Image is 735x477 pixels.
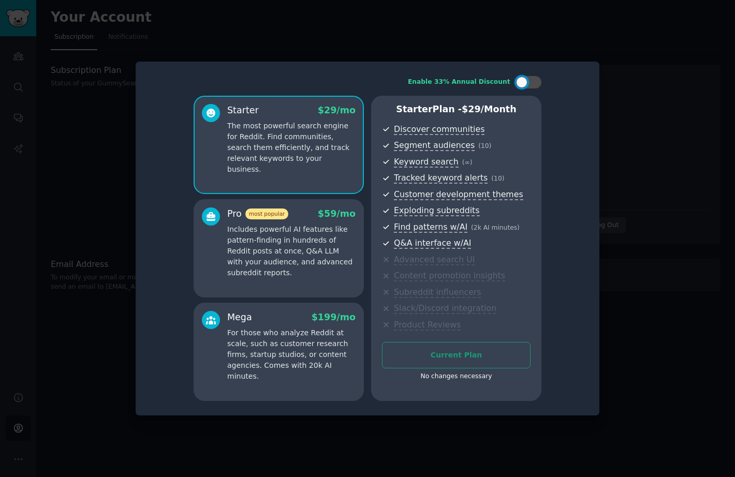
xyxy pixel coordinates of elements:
[227,104,259,117] div: Starter
[394,303,496,314] span: Slack/Discord integration
[394,157,459,168] span: Keyword search
[462,104,517,114] span: $ 29 /month
[462,159,473,166] span: ( ∞ )
[382,372,531,381] div: No changes necessary
[394,124,484,135] span: Discover communities
[227,121,356,175] p: The most powerful search engine for Reddit. Find communities, search them efficiently, and track ...
[394,189,523,200] span: Customer development themes
[394,255,475,265] span: Advanced search UI
[245,208,289,219] span: most popular
[408,78,510,87] div: Enable 33% Annual Discount
[382,103,531,116] p: Starter Plan -
[227,207,288,220] div: Pro
[394,140,475,151] span: Segment audiences
[312,312,356,322] span: $ 199 /mo
[318,208,356,219] span: $ 59 /mo
[318,105,356,115] span: $ 29 /mo
[394,271,505,281] span: Content promotion insights
[227,224,356,278] p: Includes powerful AI features like pattern-finding in hundreds of Reddit posts at once, Q&A LLM w...
[478,142,491,150] span: ( 10 )
[227,327,356,382] p: For those who analyze Reddit at scale, such as customer research firms, startup studios, or conte...
[394,222,467,233] span: Find patterns w/AI
[491,175,504,182] span: ( 10 )
[394,287,481,298] span: Subreddit influencers
[394,173,488,184] span: Tracked keyword alerts
[394,205,479,216] span: Exploding subreddits
[394,320,461,331] span: Product Reviews
[227,311,252,324] div: Mega
[471,224,520,231] span: ( 2k AI minutes )
[394,238,471,249] span: Q&A interface w/AI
